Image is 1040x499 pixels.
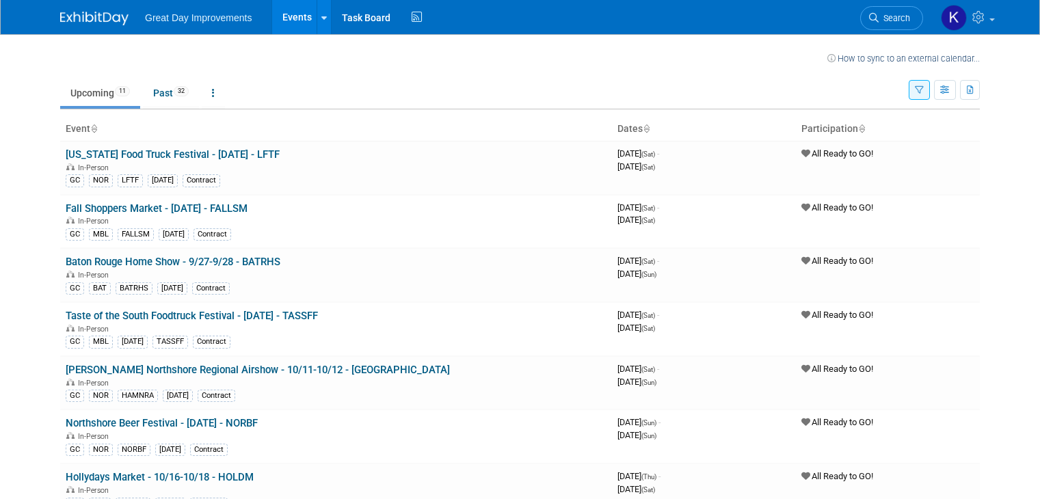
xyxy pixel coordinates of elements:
[198,390,235,402] div: Contract
[801,202,873,213] span: All Ready to GO!
[801,364,873,374] span: All Ready to GO!
[193,336,230,348] div: Contract
[641,204,655,212] span: (Sat)
[860,6,923,30] a: Search
[118,228,154,241] div: FALLSM
[617,269,656,279] span: [DATE]
[941,5,967,31] img: Kenneth Luquette
[66,336,84,348] div: GC
[66,486,75,493] img: In-Person Event
[78,325,113,334] span: In-Person
[66,364,450,376] a: [PERSON_NAME] Northshore Regional Airshow - 10/11-10/12 - [GEOGRAPHIC_DATA]
[641,258,655,265] span: (Sat)
[66,432,75,439] img: In-Person Event
[658,417,661,427] span: -
[78,271,113,280] span: In-Person
[617,215,655,225] span: [DATE]
[118,174,143,187] div: LFTF
[89,174,113,187] div: NOR
[617,417,661,427] span: [DATE]
[879,13,910,23] span: Search
[641,473,656,481] span: (Thu)
[657,310,659,320] span: -
[89,228,113,241] div: MBL
[657,148,659,159] span: -
[159,228,189,241] div: [DATE]
[145,12,252,23] span: Great Day Improvements
[617,310,659,320] span: [DATE]
[641,419,656,427] span: (Sun)
[641,486,655,494] span: (Sat)
[66,325,75,332] img: In-Person Event
[66,444,84,456] div: GC
[118,336,148,348] div: [DATE]
[801,148,873,159] span: All Ready to GO!
[641,432,656,440] span: (Sun)
[66,310,318,322] a: Taste of the South Foodtruck Festival - [DATE] - TASSFF
[190,444,228,456] div: Contract
[163,390,193,402] div: [DATE]
[66,282,84,295] div: GC
[66,148,280,161] a: [US_STATE] Food Truck Festival - [DATE] - LFTF
[66,417,258,429] a: Northshore Beer Festival - [DATE] - NORBF
[90,123,97,134] a: Sort by Event Name
[612,118,796,141] th: Dates
[183,174,220,187] div: Contract
[192,282,230,295] div: Contract
[617,377,656,387] span: [DATE]
[60,80,140,106] a: Upcoming11
[658,471,661,481] span: -
[641,379,656,386] span: (Sun)
[643,123,650,134] a: Sort by Start Date
[657,364,659,374] span: -
[66,379,75,386] img: In-Person Event
[148,174,178,187] div: [DATE]
[641,150,655,158] span: (Sat)
[617,364,659,374] span: [DATE]
[617,484,655,494] span: [DATE]
[66,256,280,268] a: Baton Rouge Home Show - 9/27-9/28 - BATRHS
[617,256,659,266] span: [DATE]
[657,256,659,266] span: -
[641,366,655,373] span: (Sat)
[157,282,187,295] div: [DATE]
[617,202,659,213] span: [DATE]
[78,163,113,172] span: In-Person
[858,123,865,134] a: Sort by Participation Type
[60,12,129,25] img: ExhibitDay
[118,390,158,402] div: HAMNRA
[796,118,980,141] th: Participation
[194,228,231,241] div: Contract
[66,174,84,187] div: GC
[801,256,873,266] span: All Ready to GO!
[657,202,659,213] span: -
[801,310,873,320] span: All Ready to GO!
[155,444,185,456] div: [DATE]
[827,53,980,64] a: How to sync to an external calendar...
[641,163,655,171] span: (Sat)
[801,417,873,427] span: All Ready to GO!
[641,217,655,224] span: (Sat)
[66,471,254,483] a: Hollydays Market - 10/16-10/18 - HOLDM
[78,217,113,226] span: In-Person
[617,148,659,159] span: [DATE]
[66,390,84,402] div: GC
[78,432,113,441] span: In-Person
[152,336,188,348] div: TASSFF
[617,323,655,333] span: [DATE]
[78,486,113,495] span: In-Person
[641,312,655,319] span: (Sat)
[89,444,113,456] div: NOR
[174,86,189,96] span: 32
[617,161,655,172] span: [DATE]
[66,217,75,224] img: In-Person Event
[641,325,655,332] span: (Sat)
[66,228,84,241] div: GC
[118,444,150,456] div: NORBF
[617,471,661,481] span: [DATE]
[143,80,199,106] a: Past32
[116,282,152,295] div: BATRHS
[89,336,113,348] div: MBL
[60,118,612,141] th: Event
[801,471,873,481] span: All Ready to GO!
